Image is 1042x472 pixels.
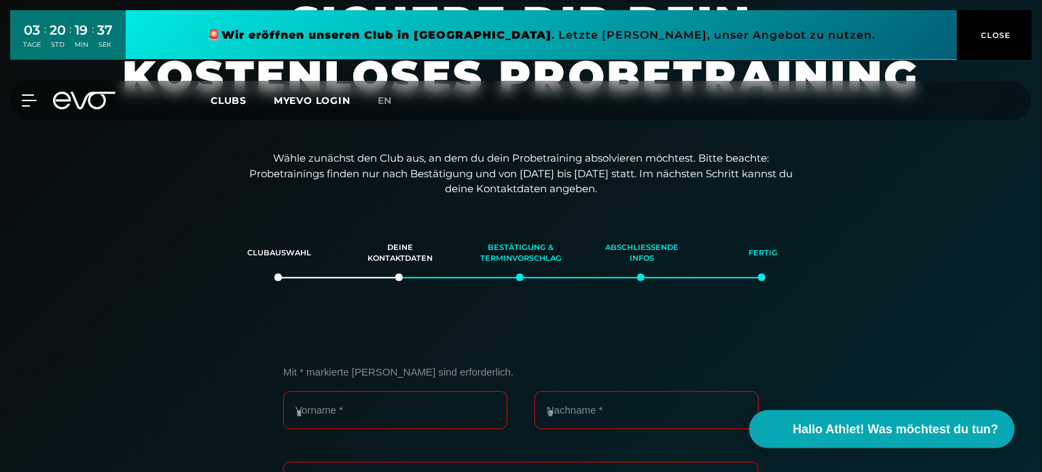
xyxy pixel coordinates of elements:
[23,20,41,40] div: 03
[69,22,71,58] div: :
[97,40,113,50] div: SEK
[249,151,793,197] p: Wähle zunächst den Club aus, an dem du dein Probetraining absolvieren möchtest. Bitte beachte: Pr...
[357,235,444,272] div: Deine Kontaktdaten
[236,235,323,272] div: Clubauswahl
[50,20,66,40] div: 20
[378,94,393,107] span: en
[978,29,1011,41] span: CLOSE
[23,40,41,50] div: TAGE
[378,93,409,109] a: en
[211,94,274,107] a: Clubs
[598,235,685,272] div: Abschließende Infos
[75,20,88,40] div: 19
[793,420,999,439] span: Hallo Athlet! Was möchtest du tun?
[283,366,759,378] p: Mit * markierte [PERSON_NAME] sind erforderlich.
[478,235,564,272] div: Bestätigung & Terminvorschlag
[44,22,46,58] div: :
[97,20,113,40] div: 37
[211,94,247,107] span: Clubs
[274,94,351,107] a: MYEVO LOGIN
[75,40,88,50] div: MIN
[92,22,94,58] div: :
[50,40,66,50] div: STD
[957,10,1032,60] button: CLOSE
[719,235,806,272] div: Fertig
[749,410,1015,448] button: Hallo Athlet! Was möchtest du tun?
